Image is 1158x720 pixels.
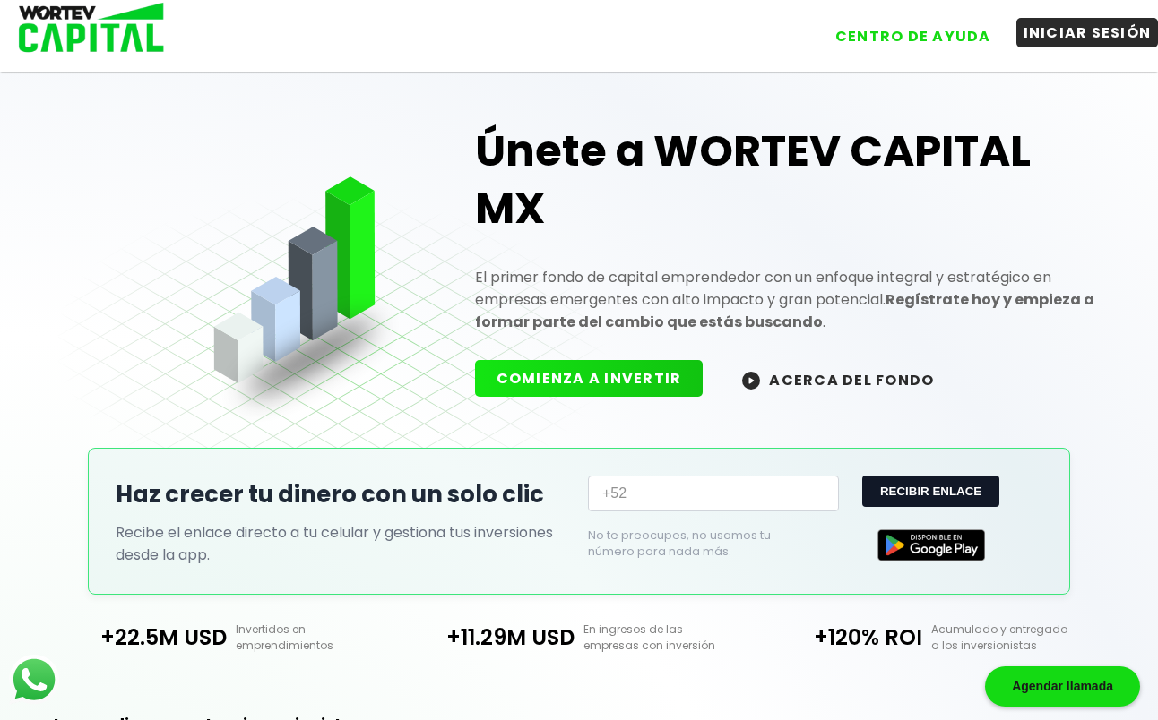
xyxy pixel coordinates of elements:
[475,266,1101,333] p: El primer fondo de capital emprendedor con un enfoque integral y estratégico en empresas emergent...
[58,621,228,653] p: +22.5M USD
[475,123,1101,237] h1: Únete a WORTEV CAPITAL MX
[828,21,998,51] button: CENTRO DE AYUDA
[116,477,570,512] h2: Haz crecer tu dinero con un solo clic
[588,527,810,560] p: No te preocupes, no usamos tu número para nada más.
[475,360,704,397] button: COMIENZA A INVERTIR
[862,476,999,507] button: RECIBIR ENLACE
[9,655,59,705] img: logos_whatsapp-icon.242b2217.svg
[721,360,955,399] button: ACERCA DEL FONDO
[742,372,760,390] img: wortev-capital-acerca-del-fondo
[877,529,985,561] img: Google Play
[116,521,570,566] p: Recibe el enlace directo a tu celular y gestiona tus inversiones desde la app.
[753,621,922,653] p: +120% ROI
[475,368,722,389] a: COMIENZA A INVERTIR
[985,666,1140,707] div: Agendar llamada
[810,8,998,51] a: CENTRO DE AYUDA
[227,621,405,654] p: Invertidos en emprendimientos
[922,621,1101,654] p: Acumulado y entregado a los inversionistas
[475,289,1094,332] strong: Regístrate hoy y empieza a formar parte del cambio que estás buscando
[575,621,753,654] p: En ingresos de las empresas con inversión
[405,621,575,653] p: +11.29M USD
